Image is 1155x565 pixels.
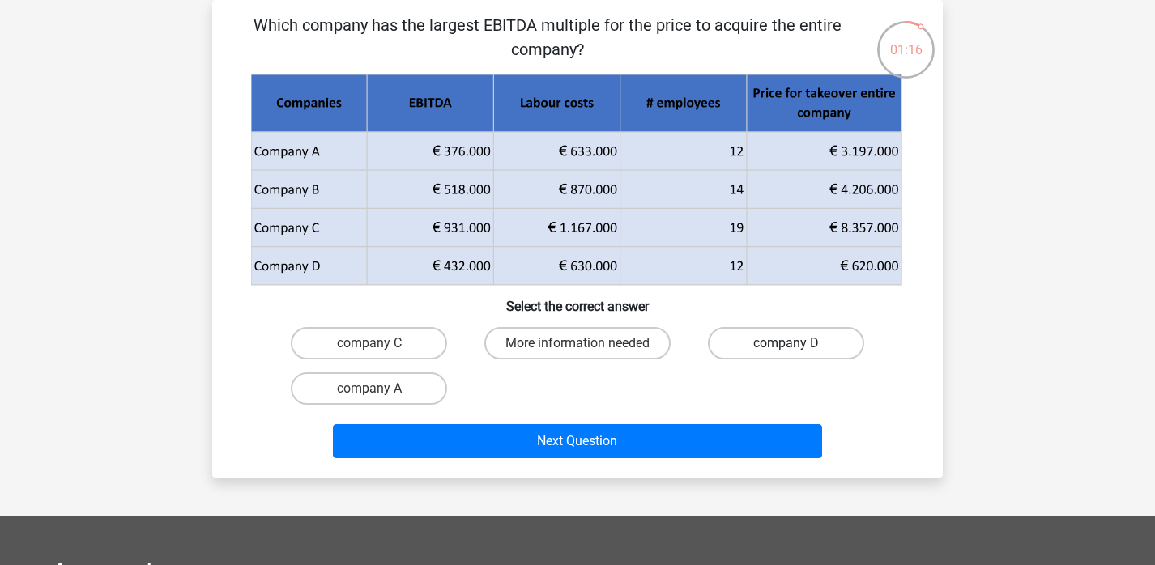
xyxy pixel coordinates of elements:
button: Next Question [333,424,823,458]
label: More information needed [484,327,671,359]
label: company A [291,372,447,405]
label: company C [291,327,447,359]
div: 01:16 [876,19,936,60]
p: Which company has the largest EBITDA multiple for the price to acquire the entire company? [238,13,856,62]
h6: Select the correct answer [238,286,917,314]
label: company D [708,327,864,359]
